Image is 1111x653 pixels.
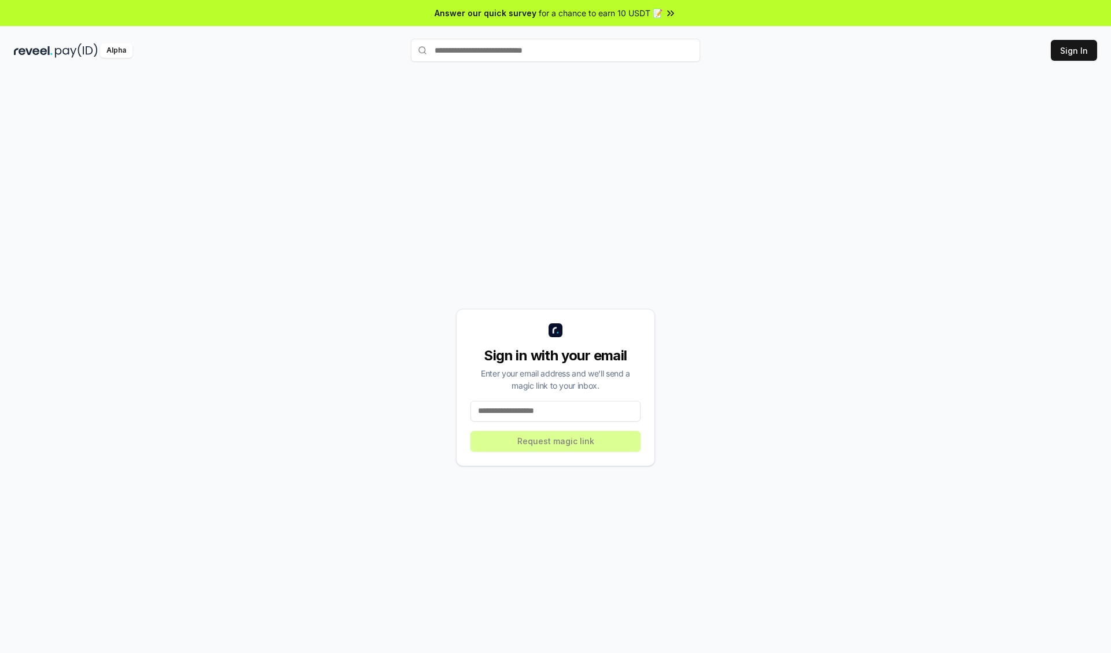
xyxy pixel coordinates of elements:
img: pay_id [55,43,98,58]
div: Alpha [100,43,133,58]
img: reveel_dark [14,43,53,58]
div: Sign in with your email [470,346,641,365]
img: logo_small [549,323,562,337]
div: Enter your email address and we’ll send a magic link to your inbox. [470,367,641,392]
button: Sign In [1051,40,1097,61]
span: for a chance to earn 10 USDT 📝 [539,7,663,19]
span: Answer our quick survey [435,7,536,19]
